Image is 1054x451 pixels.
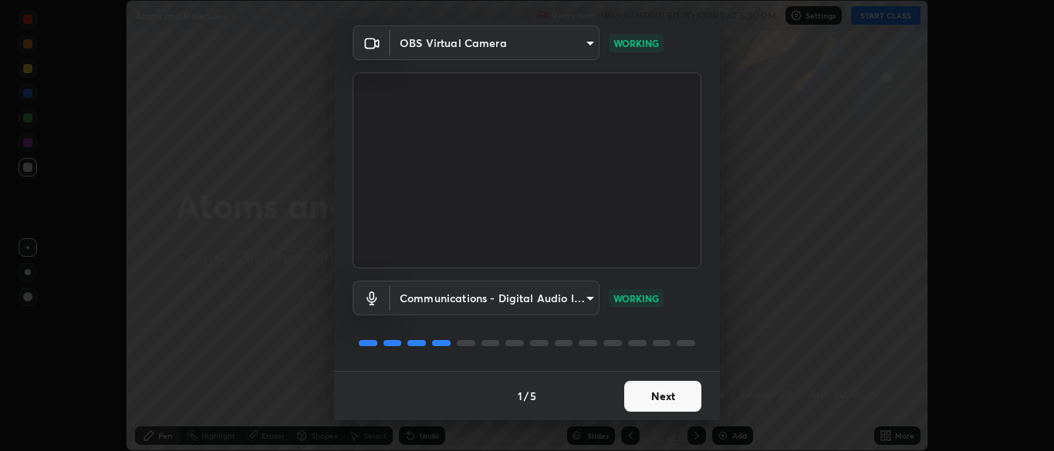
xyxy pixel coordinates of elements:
[524,388,529,404] h4: /
[530,388,536,404] h4: 5
[518,388,522,404] h4: 1
[613,36,659,50] p: WORKING
[390,25,600,60] div: OBS Virtual Camera
[390,281,600,315] div: OBS Virtual Camera
[624,381,701,412] button: Next
[613,291,659,305] p: WORKING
